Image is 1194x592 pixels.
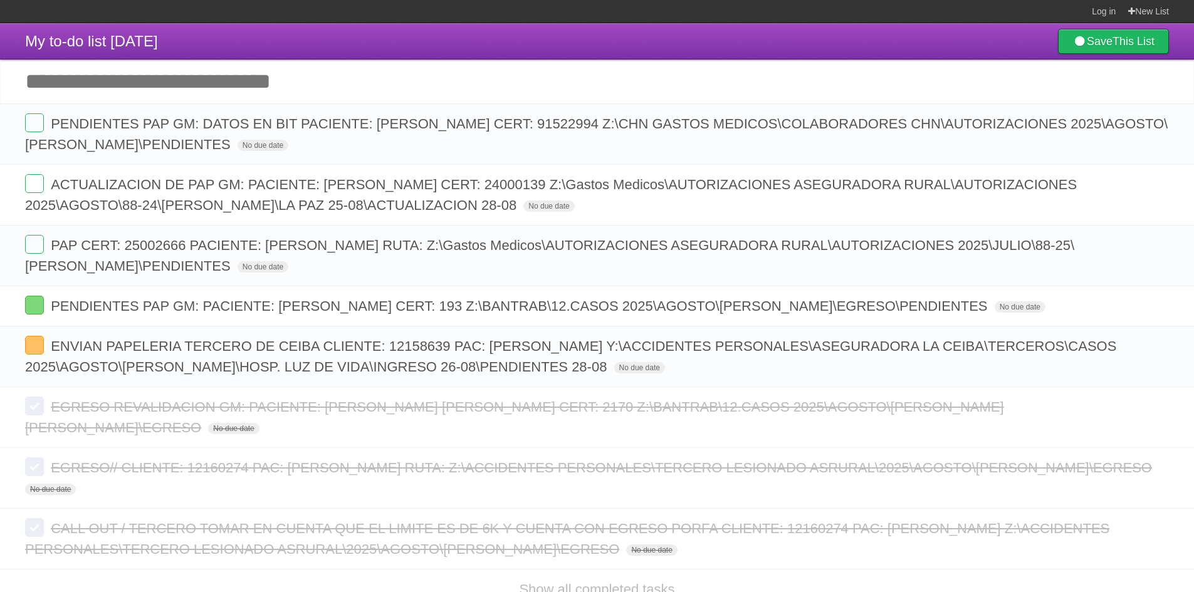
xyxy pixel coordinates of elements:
[995,301,1045,313] span: No due date
[25,521,1109,557] span: CALL OUT / TERCERO TOMAR EN CUENTA QUE EL LIMITE ES DE 6K Y CUENTA CON EGRESO PORFA CLIENTE: 1216...
[25,336,44,355] label: Done
[25,113,44,132] label: Done
[25,174,44,193] label: Done
[25,235,44,254] label: Done
[614,362,665,373] span: No due date
[25,484,76,495] span: No due date
[1113,35,1155,48] b: This List
[25,177,1077,213] span: ACTUALIZACION DE PAP GM: PACIENTE: [PERSON_NAME] CERT: 24000139 Z:\Gastos Medicos\AUTORIZACIONES ...
[25,399,1004,435] span: EGRESO REVALIDACION GM: PACIENTE: [PERSON_NAME] [PERSON_NAME] CERT: 2170 Z:\BANTRAB\12.CASOS 2025...
[51,298,990,314] span: PENDIENTES PAP GM: PACIENTE: [PERSON_NAME] CERT: 193 Z:\BANTRAB\12.CASOS 2025\AGOSTO\[PERSON_NAME...
[51,460,1155,475] span: EGRESO// CLIENTE: 12160274 PAC: [PERSON_NAME] RUTA: Z:\ACCIDENTES PERSONALES\TERCERO LESIONADO AS...
[25,457,44,476] label: Done
[238,140,288,151] span: No due date
[25,116,1168,152] span: PENDIENTES PAP GM: DATOS EN BIT PACIENTE: [PERSON_NAME] CERT: 91522994 Z:\CHN GASTOS MEDICOS\COLA...
[25,237,1074,274] span: PAP CERT: 25002666 PACIENTE: [PERSON_NAME] RUTA: Z:\Gastos Medicos\AUTORIZACIONES ASEGURADORA RUR...
[25,296,44,314] label: Done
[1058,29,1169,54] a: SaveThis List
[208,423,259,434] span: No due date
[523,200,574,212] span: No due date
[238,261,288,273] span: No due date
[25,338,1116,375] span: ENVIAN PAPELERIA TERCERO DE CEIBA CLIENTE: 12158639 PAC: [PERSON_NAME] Y:\ACCIDENTES PERSONALES\A...
[25,33,158,49] span: My to-do list [DATE]
[626,544,677,556] span: No due date
[25,518,44,537] label: Done
[25,397,44,415] label: Done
